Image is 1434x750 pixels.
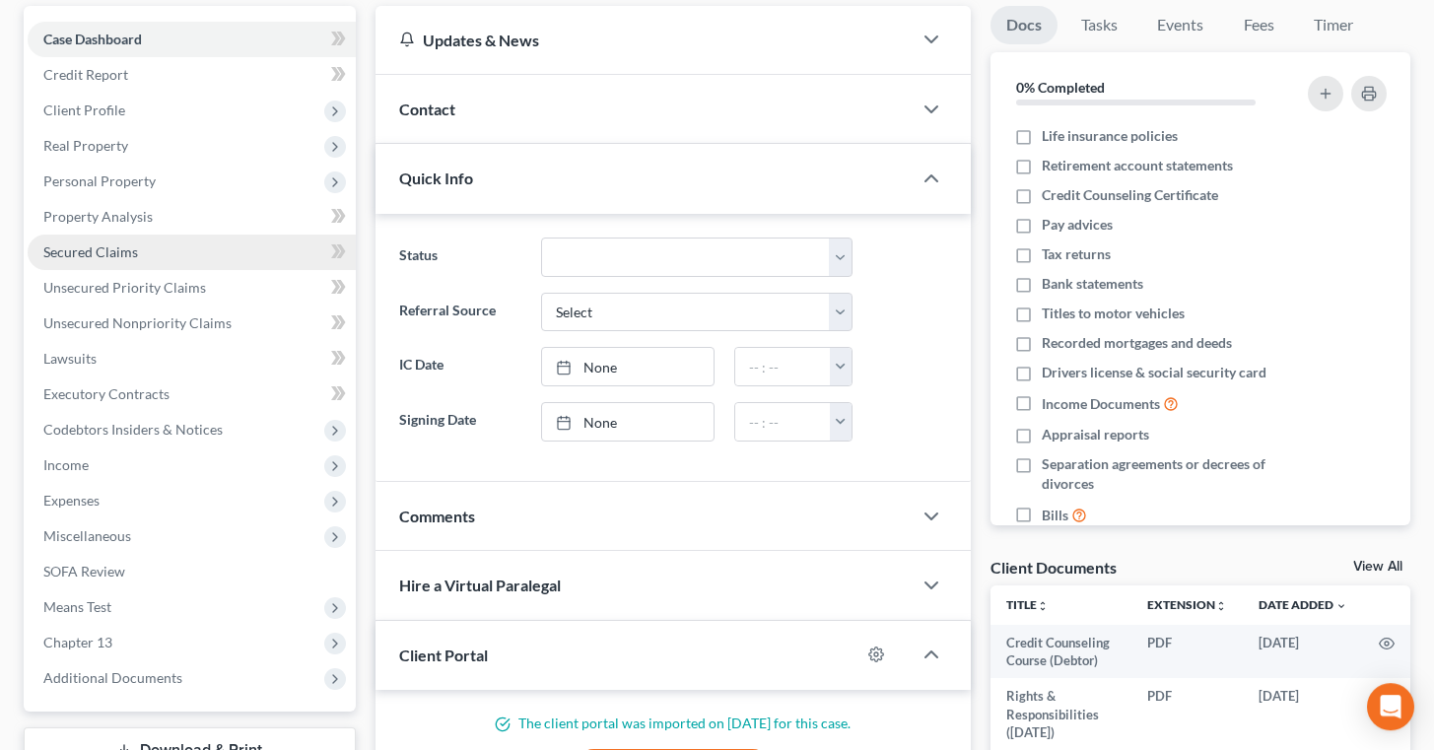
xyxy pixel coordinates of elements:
span: Income [43,456,89,473]
div: Client Documents [990,557,1117,578]
span: Expenses [43,492,100,509]
span: Client Portal [399,646,488,664]
a: Unsecured Nonpriority Claims [28,306,356,341]
span: Quick Info [399,169,473,187]
span: Secured Claims [43,243,138,260]
a: Lawsuits [28,341,356,376]
a: Case Dashboard [28,22,356,57]
td: [DATE] [1243,625,1363,679]
span: Real Property [43,137,128,154]
a: Events [1141,6,1219,44]
span: Retirement account statements [1042,156,1233,175]
span: Recorded mortgages and deeds [1042,333,1232,353]
label: Referral Source [389,293,531,332]
i: unfold_more [1037,600,1049,612]
span: Separation agreements or decrees of divorces [1042,454,1288,494]
span: Personal Property [43,172,156,189]
span: Unsecured Nonpriority Claims [43,314,232,331]
span: Bills [1042,506,1068,525]
span: Appraisal reports [1042,425,1149,444]
span: Contact [399,100,455,118]
span: Income Documents [1042,394,1160,414]
span: Drivers license & social security card [1042,363,1266,382]
span: Property Analysis [43,208,153,225]
label: IC Date [389,347,531,386]
a: Titleunfold_more [1006,597,1049,612]
a: Executory Contracts [28,376,356,412]
a: None [542,403,714,441]
a: Property Analysis [28,199,356,235]
span: Tax returns [1042,244,1111,264]
span: Additional Documents [43,669,182,686]
a: Timer [1298,6,1369,44]
a: Docs [990,6,1058,44]
a: Fees [1227,6,1290,44]
a: Credit Report [28,57,356,93]
a: Date Added expand_more [1259,597,1347,612]
span: Codebtors Insiders & Notices [43,421,223,438]
a: Secured Claims [28,235,356,270]
p: The client portal was imported on [DATE] for this case. [399,714,947,733]
input: -- : -- [735,348,831,385]
span: Means Test [43,598,111,615]
div: Updates & News [399,30,888,50]
span: Bank statements [1042,274,1143,294]
td: PDF [1131,678,1243,750]
strong: 0% Completed [1016,79,1105,96]
span: Lawsuits [43,350,97,367]
label: Signing Date [389,402,531,442]
span: Executory Contracts [43,385,170,402]
a: Extensionunfold_more [1147,597,1227,612]
span: Pay advices [1042,215,1113,235]
td: Credit Counseling Course (Debtor) [990,625,1131,679]
label: Status [389,238,531,277]
td: [DATE] [1243,678,1363,750]
a: SOFA Review [28,554,356,589]
span: Credit Counseling Certificate [1042,185,1218,205]
span: Comments [399,507,475,525]
div: Open Intercom Messenger [1367,683,1414,730]
span: Credit Report [43,66,128,83]
span: Life insurance policies [1042,126,1178,146]
i: unfold_more [1215,600,1227,612]
a: View All [1353,560,1402,574]
span: Titles to motor vehicles [1042,304,1185,323]
input: -- : -- [735,403,831,441]
td: PDF [1131,625,1243,679]
span: Unsecured Priority Claims [43,279,206,296]
span: Miscellaneous [43,527,131,544]
span: Client Profile [43,102,125,118]
span: Case Dashboard [43,31,142,47]
span: Chapter 13 [43,634,112,650]
td: Rights & Responsibilities ([DATE]) [990,678,1131,750]
a: Tasks [1065,6,1133,44]
span: Hire a Virtual Paralegal [399,576,561,594]
i: expand_more [1335,600,1347,612]
span: SOFA Review [43,563,125,580]
a: Unsecured Priority Claims [28,270,356,306]
a: None [542,348,714,385]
